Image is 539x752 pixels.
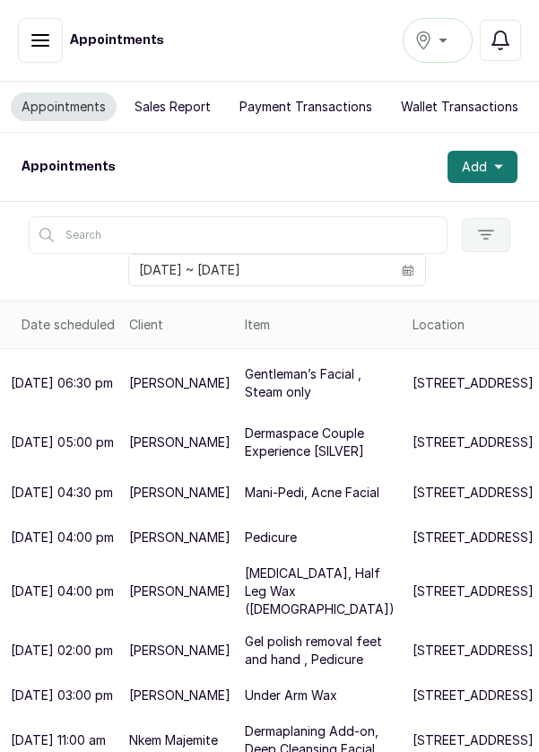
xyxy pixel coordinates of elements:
[413,582,534,600] p: [STREET_ADDRESS]
[245,564,398,618] p: [MEDICAL_DATA], Half Leg Wax ([DEMOGRAPHIC_DATA])
[413,374,534,392] p: [STREET_ADDRESS]
[129,374,230,392] p: [PERSON_NAME]
[229,92,383,121] button: Payment Transactions
[245,424,398,460] p: Dermaspace Couple Experience [SILVER]
[245,633,398,669] p: Gel polish removal feet and hand , Pedicure
[129,642,230,660] p: [PERSON_NAME]
[413,484,534,502] p: [STREET_ADDRESS]
[129,316,230,334] div: Client
[129,484,230,502] p: [PERSON_NAME]
[22,158,116,176] h1: Appointments
[413,433,534,451] p: [STREET_ADDRESS]
[11,642,113,660] p: [DATE] 02:00 pm
[11,374,113,392] p: [DATE] 06:30 pm
[245,365,398,401] p: Gentleman’s Facial , Steam only
[245,529,297,547] p: Pedicure
[413,529,534,547] p: [STREET_ADDRESS]
[413,642,534,660] p: [STREET_ADDRESS]
[11,484,113,502] p: [DATE] 04:30 pm
[245,316,398,334] div: Item
[129,529,230,547] p: [PERSON_NAME]
[70,31,164,49] h1: Appointments
[11,686,113,704] p: [DATE] 03:00 pm
[11,92,117,121] button: Appointments
[129,686,230,704] p: [PERSON_NAME]
[413,731,534,749] p: [STREET_ADDRESS]
[29,216,448,254] input: Search
[129,582,230,600] p: [PERSON_NAME]
[245,686,337,704] p: Under Arm Wax
[124,92,222,121] button: Sales Report
[245,484,379,502] p: Mani-Pedi, Acne Facial
[11,529,114,547] p: [DATE] 04:00 pm
[448,151,517,183] button: Add
[129,731,218,749] p: Nkem Majemite
[462,158,487,176] span: Add
[129,433,230,451] p: [PERSON_NAME]
[11,433,114,451] p: [DATE] 05:00 pm
[22,316,115,334] div: Date scheduled
[11,582,114,600] p: [DATE] 04:00 pm
[402,264,414,276] svg: calendar
[11,731,106,749] p: [DATE] 11:00 am
[413,316,534,334] div: Location
[390,92,529,121] button: Wallet Transactions
[413,686,534,704] p: [STREET_ADDRESS]
[129,255,391,285] input: Select date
